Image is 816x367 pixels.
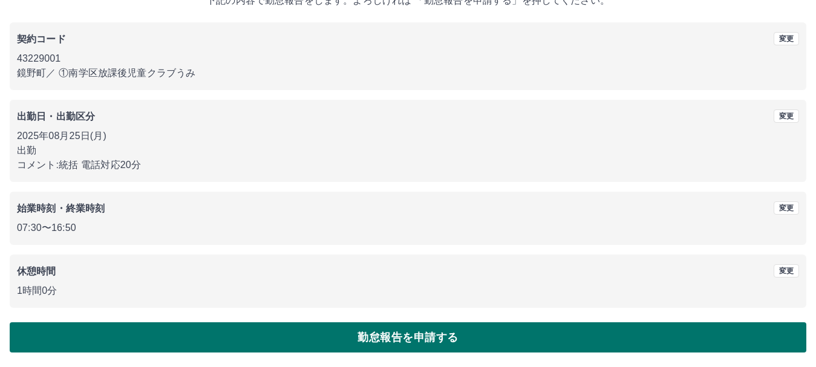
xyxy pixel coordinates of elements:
p: 2025年08月25日(月) [17,129,799,143]
p: 1時間0分 [17,284,799,298]
button: 勤怠報告を申請する [10,322,806,352]
p: 出勤 [17,143,799,158]
p: 鏡野町 ／ ①南学区放課後児童クラブうみ [17,66,799,80]
b: 出勤日・出勤区分 [17,111,95,122]
button: 変更 [774,32,799,45]
b: 契約コード [17,34,66,44]
b: 始業時刻・終業時刻 [17,203,105,213]
button: 変更 [774,264,799,278]
p: 43229001 [17,51,799,66]
button: 変更 [774,201,799,215]
b: 休憩時間 [17,266,56,276]
button: 変更 [774,109,799,123]
p: 07:30 〜 16:50 [17,221,799,235]
p: コメント: 統括 電話対応20分 [17,158,799,172]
